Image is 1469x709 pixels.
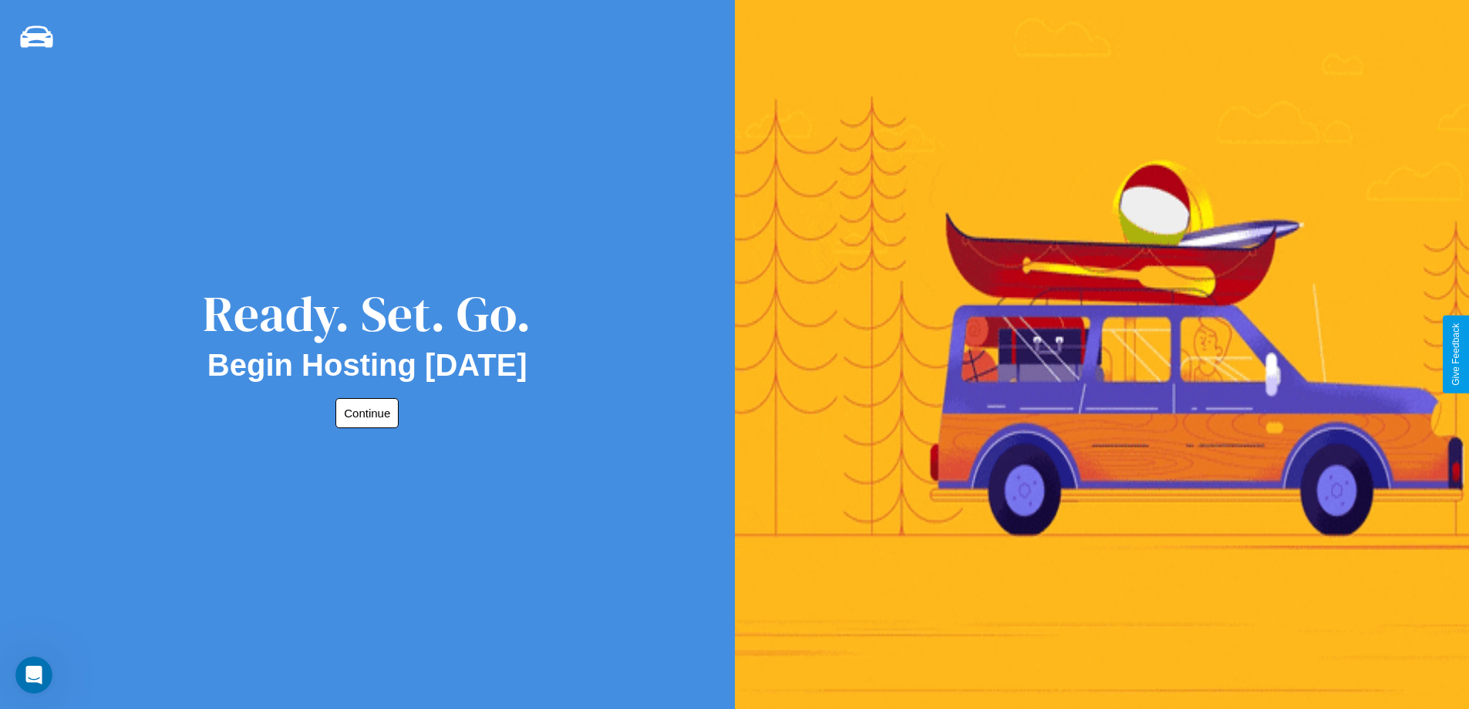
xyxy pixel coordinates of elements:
button: Continue [335,398,399,428]
h2: Begin Hosting [DATE] [207,348,527,383]
div: Ready. Set. Go. [203,279,531,348]
iframe: Intercom live chat [15,657,52,694]
div: Give Feedback [1450,323,1461,386]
